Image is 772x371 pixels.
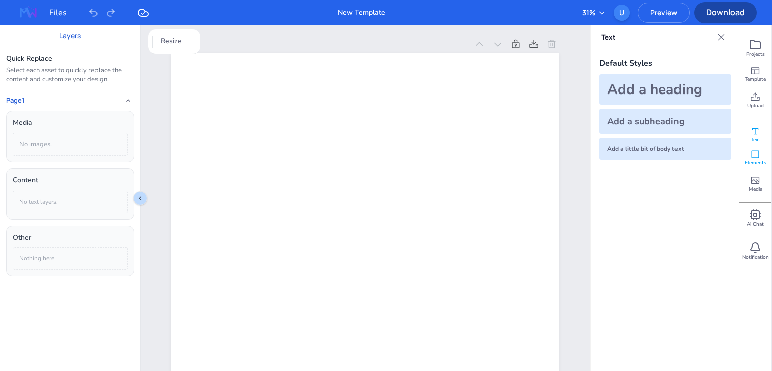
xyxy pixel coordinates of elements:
[745,76,766,83] span: Template
[745,159,766,166] span: Elements
[133,191,147,205] button: Collapse sidebar
[614,5,630,21] div: U
[13,232,128,243] div: Other
[13,175,128,186] div: Content
[582,7,606,18] button: 31%
[13,133,128,156] div: No images.
[742,254,769,261] span: Notification
[13,117,128,128] div: Media
[601,25,713,49] p: Text
[638,3,690,23] button: Preview
[12,5,44,21] img: MagazineWorks Logo
[6,97,24,105] h4: Page 1
[599,138,731,160] div: Add a little bit of body text
[338,7,385,18] div: New Template
[747,221,764,228] span: Ai Chat
[751,136,760,143] span: Text
[159,36,184,47] span: Resize
[746,51,765,58] span: Projects
[122,95,134,107] button: Collapse
[49,7,77,19] div: Files
[599,74,731,105] div: Add a heading
[638,8,689,17] span: Preview
[13,191,128,213] div: No text layers.
[694,2,757,23] button: Download
[749,185,762,193] span: Media
[599,109,731,134] div: Add a subheading
[6,53,134,64] div: Quick Replace
[747,102,764,109] span: Upload
[171,39,468,50] div: Page 1
[599,57,731,70] div: Default Styles
[59,30,81,41] button: Layers
[13,247,128,270] div: Nothing here.
[614,5,630,21] button: Open user menu
[694,7,757,18] span: Download
[6,66,134,84] div: Select each asset to quickly replace the content and customize your design.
